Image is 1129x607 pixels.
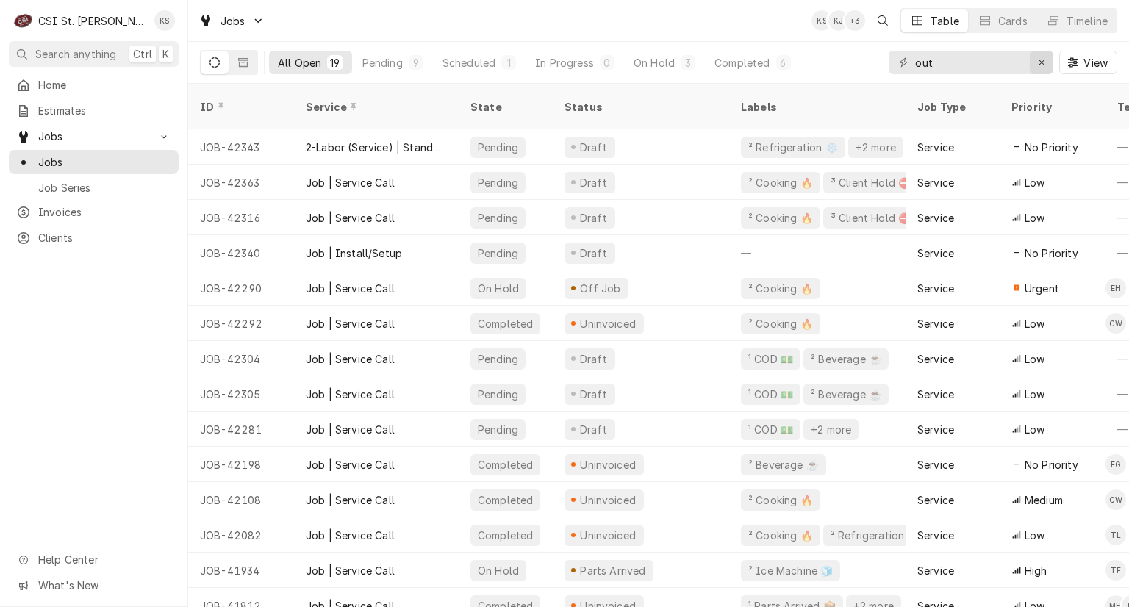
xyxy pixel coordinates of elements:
[1011,99,1091,115] div: Priority
[1025,245,1078,261] span: No Priority
[1059,51,1117,74] button: View
[779,55,788,71] div: 6
[476,175,520,190] div: Pending
[1105,313,1126,334] div: Courtney Wiliford's Avatar
[917,528,954,543] div: Service
[917,140,954,155] div: Service
[917,175,954,190] div: Service
[1105,489,1126,510] div: Chuck Wamboldt's Avatar
[306,422,395,437] div: Job | Service Call
[412,55,420,71] div: 9
[1025,210,1044,226] span: Low
[306,351,395,367] div: Job | Service Call
[188,412,294,447] div: JOB-42281
[1025,316,1044,331] span: Low
[188,235,294,270] div: JOB-42340
[1025,175,1044,190] span: Low
[38,103,171,118] span: Estimates
[747,175,814,190] div: ² Cooking 🔥
[829,528,922,543] div: ² Refrigeration ❄️
[1025,563,1047,578] span: High
[1025,422,1044,437] span: Low
[917,210,954,226] div: Service
[809,351,883,367] div: ² Beverage ☕️
[1067,13,1108,29] div: Timeline
[829,210,912,226] div: ³ Client Hold ⛔️
[578,528,638,543] div: Uninvoiced
[476,351,520,367] div: Pending
[578,245,609,261] div: Draft
[747,492,814,508] div: ² Cooking 🔥
[188,129,294,165] div: JOB-42343
[1105,525,1126,545] div: TL
[747,563,834,578] div: ² Ice Machine 🧊
[1025,457,1078,473] span: No Priority
[828,10,849,31] div: Ken Jiricek's Avatar
[917,351,954,367] div: Service
[476,492,534,508] div: Completed
[747,457,820,473] div: ² Beverage ☕️
[1105,489,1126,510] div: CW
[1105,313,1126,334] div: CW
[9,226,179,250] a: Clients
[38,578,170,593] span: What's New
[917,316,954,331] div: Service
[306,492,395,508] div: Job | Service Call
[578,351,609,367] div: Draft
[200,99,279,115] div: ID
[133,46,152,62] span: Ctrl
[535,55,594,71] div: In Progress
[1025,281,1059,296] span: Urgent
[476,387,520,402] div: Pending
[917,563,954,578] div: Service
[442,55,495,71] div: Scheduled
[809,422,853,437] div: +2 more
[9,573,179,597] a: Go to What's New
[162,46,169,62] span: K
[871,9,895,32] button: Open search
[476,140,520,155] div: Pending
[38,552,170,567] span: Help Center
[578,316,638,331] div: Uninvoiced
[917,245,954,261] div: Service
[747,316,814,331] div: ² Cooking 🔥
[917,99,988,115] div: Job Type
[747,210,814,226] div: ² Cooking 🔥
[917,422,954,437] div: Service
[747,422,795,437] div: ¹ COD 💵
[854,140,897,155] div: +2 more
[504,55,513,71] div: 1
[306,140,447,155] div: 2-Labor (Service) | Standard | Estimated
[747,140,839,155] div: ² Refrigeration ❄️
[747,281,814,296] div: ² Cooking 🔥
[476,528,534,543] div: Completed
[829,175,912,190] div: ³ Client Hold ⛔️
[9,547,179,572] a: Go to Help Center
[188,376,294,412] div: JOB-42305
[306,563,395,578] div: Job | Service Call
[38,180,171,195] span: Job Series
[998,13,1028,29] div: Cards
[154,10,175,31] div: KS
[1025,351,1044,367] span: Low
[221,13,245,29] span: Jobs
[578,175,609,190] div: Draft
[188,517,294,553] div: JOB-42082
[13,10,34,31] div: C
[917,457,954,473] div: Service
[747,351,795,367] div: ¹ COD 💵
[1105,454,1126,475] div: Eric Guard's Avatar
[1105,454,1126,475] div: EG
[1030,51,1053,74] button: Erase input
[362,55,403,71] div: Pending
[811,10,832,31] div: KS
[578,422,609,437] div: Draft
[603,55,612,71] div: 0
[476,316,534,331] div: Completed
[188,553,294,588] div: JOB-41934
[476,457,534,473] div: Completed
[9,200,179,224] a: Invoices
[1105,560,1126,581] div: Thomas Fonte's Avatar
[38,230,171,245] span: Clients
[193,9,270,33] a: Go to Jobs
